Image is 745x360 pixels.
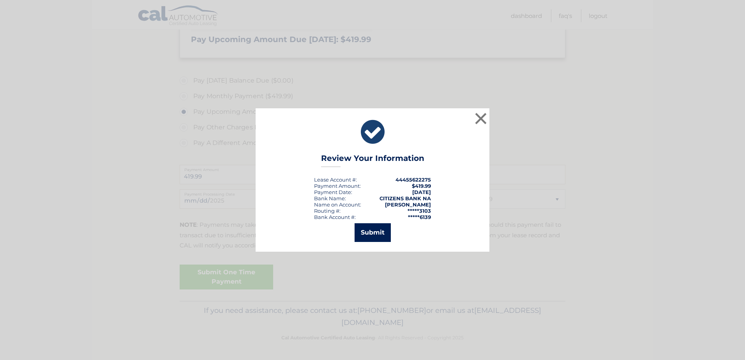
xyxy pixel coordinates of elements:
div: Name on Account: [314,201,361,208]
button: × [473,111,489,126]
strong: [PERSON_NAME] [385,201,431,208]
div: Bank Account #: [314,214,356,220]
h3: Review Your Information [321,154,424,167]
div: Routing #: [314,208,341,214]
strong: CITIZENS BANK NA [380,195,431,201]
span: Payment Date [314,189,351,195]
strong: 44455622275 [395,176,431,183]
span: [DATE] [412,189,431,195]
div: Bank Name: [314,195,346,201]
button: Submit [355,223,391,242]
span: $419.99 [412,183,431,189]
div: : [314,189,352,195]
div: Lease Account #: [314,176,357,183]
div: Payment Amount: [314,183,361,189]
